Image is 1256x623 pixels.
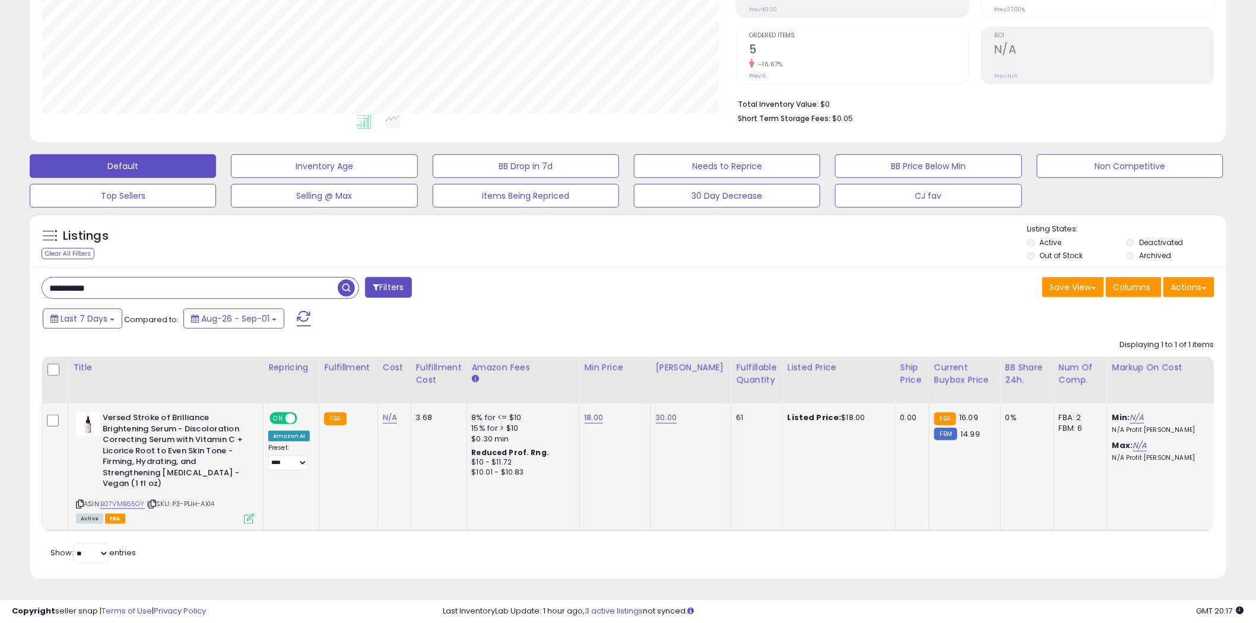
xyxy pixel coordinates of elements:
[994,43,1214,59] h2: N/A
[51,84,202,95] div: joined the conversation
[1037,154,1223,178] button: Non Competitive
[900,412,920,423] div: 0.00
[749,6,777,13] small: Prev: $0.00
[749,33,969,39] span: Ordered Items
[788,412,842,423] b: Listed Price:
[472,468,570,478] div: $10.01 - $10.83
[204,384,223,403] button: Send a message…
[585,605,643,616] a: 3 active listings
[656,361,727,374] div: [PERSON_NAME]
[9,82,228,109] div: Britney says…
[835,154,1022,178] button: BB Price Below Min
[1006,361,1049,386] div: BB Share 24h.
[1112,440,1133,451] b: Max:
[934,412,956,425] small: FBA
[18,389,28,398] button: Emoji picker
[296,414,315,424] span: OFF
[271,414,286,424] span: ON
[19,116,185,128] div: Hi [PERSON_NAME],
[1112,454,1211,462] p: N/A Profit [PERSON_NAME]
[472,412,570,423] div: 8% for <= $10
[1006,412,1045,423] div: 0%
[1163,277,1214,297] button: Actions
[737,412,773,423] div: 61
[1040,237,1062,247] label: Active
[585,412,604,424] a: 18.00
[9,109,195,415] div: Hi [PERSON_NAME],You're correct, if the listed price was manually changed to $30 in Seller Centra...
[754,60,783,69] small: -16.67%
[472,361,575,374] div: Amazon Fees
[19,297,185,367] div: So while Seller Snap never suggested or changed your price to $30, it looks like a different issu...
[994,6,1025,13] small: Prev: 27.00%
[76,412,100,436] img: 31d+ZxqUP5L._SL40_.jpg
[76,412,254,523] div: ASIN:
[416,412,458,423] div: 3.68
[1112,426,1211,434] p: N/A Profit [PERSON_NAME]
[19,133,185,192] div: You're correct, if the listed price was manually changed to $30 in Seller Central, Seller Snap wo...
[634,184,820,208] button: 30 Day Decrease
[34,7,53,26] img: Profile image for Britney
[1120,339,1214,351] div: Displaying 1 to 1 of 1 items
[30,154,216,178] button: Default
[105,514,125,524] span: FBA
[934,428,957,440] small: FBM
[1112,412,1130,423] b: Min:
[934,361,995,386] div: Current Buybox Price
[63,228,109,244] h5: Listings
[183,309,284,329] button: Aug-26 - Sep-01
[1042,277,1104,297] button: Save View
[433,154,619,178] button: BB Drop in 7d
[472,457,570,468] div: $10 - $11.72
[737,361,778,386] div: Fulfillable Quantity
[124,314,179,325] span: Compared to:
[738,113,830,123] b: Short Term Storage Fees:
[9,66,228,82] div: [DATE]
[472,447,550,457] b: Reduced Prof. Rng.
[738,99,819,109] b: Total Inventory Value:
[37,389,47,398] button: Gif picker
[1107,357,1220,403] th: The percentage added to the cost of goods (COGS) that forms the calculator for Min & Max prices.
[1106,277,1162,297] button: Columns
[959,412,978,423] span: 16.09
[231,154,417,178] button: Inventory Age
[1139,237,1184,247] label: Deactivated
[42,248,94,259] div: Clear All Filters
[1130,412,1144,424] a: N/A
[208,5,230,26] div: Close
[472,423,570,434] div: 15% for > $10
[56,389,66,398] button: Upload attachment
[656,412,677,424] a: 30.00
[30,184,216,208] button: Top Sellers
[36,84,47,96] img: Profile image for Britney
[268,361,314,374] div: Repricing
[585,361,646,374] div: Min Price
[12,605,55,616] strong: Copyright
[324,412,346,425] small: FBA
[12,606,206,617] div: seller snap | |
[994,72,1017,80] small: Prev: N/A
[1027,224,1226,235] p: Listing States:
[1059,423,1098,434] div: FBM: 6
[1133,440,1147,452] a: N/A
[416,361,462,386] div: Fulfillment Cost
[58,15,110,27] p: Active 1h ago
[365,277,411,298] button: Filters
[268,431,310,441] div: Amazon AI
[1040,250,1083,260] label: Out of Stock
[324,361,372,374] div: Fulfillment
[8,5,30,27] button: go back
[76,514,103,524] span: All listings currently available for purchase on Amazon
[960,428,980,440] span: 14.99
[443,606,1244,617] div: Last InventoryLab Update: 1 hour ago, not synced.
[1114,281,1151,293] span: Columns
[58,6,135,15] h1: [PERSON_NAME]
[72,40,166,65] a: Investigation
[835,184,1022,208] button: CJ fav
[994,33,1214,39] span: ROI
[100,499,145,509] a: B07VMB65GY
[154,605,206,616] a: Privacy Policy
[75,389,85,398] button: Start recording
[147,499,214,508] span: | SKU: P3-P1JH-AXI4
[61,313,107,325] span: Last 7 Days
[738,96,1206,110] li: $0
